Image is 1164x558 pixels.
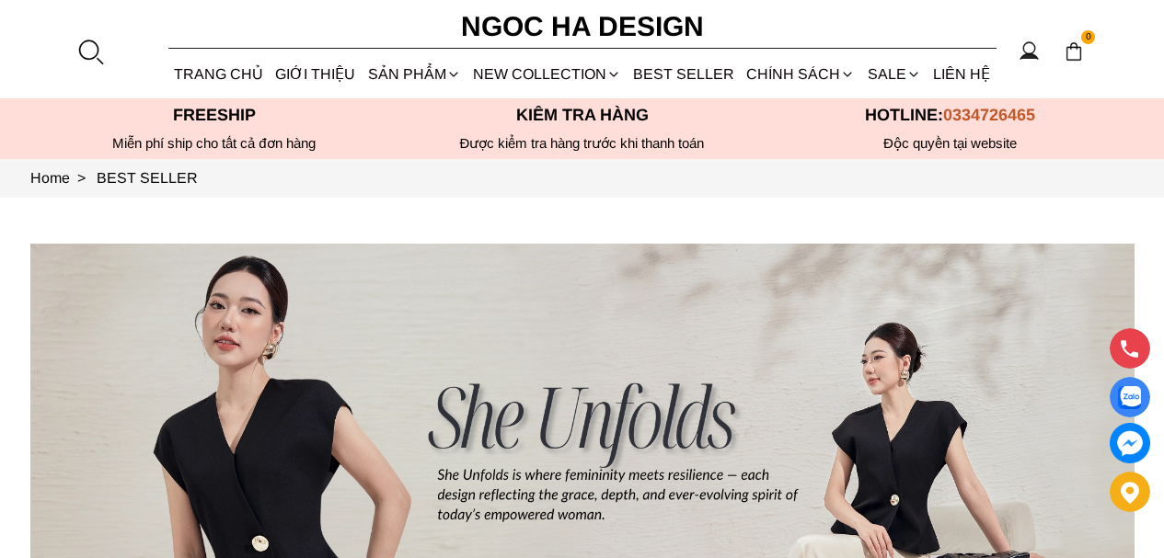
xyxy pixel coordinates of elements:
[1110,377,1150,417] a: Display image
[30,170,97,186] a: Link to Home
[766,135,1135,152] h6: Độc quyền tại website
[1118,386,1141,409] img: Display image
[516,106,649,124] font: Kiểm tra hàng
[1064,41,1084,62] img: img-CART-ICON-ksit0nf1
[70,170,93,186] span: >
[628,50,741,98] a: BEST SELLER
[943,106,1035,124] span: 0334726465
[467,50,627,98] a: NEW COLLECTION
[270,50,362,98] a: GIỚI THIỆU
[30,135,398,152] div: Miễn phí ship cho tất cả đơn hàng
[927,50,996,98] a: LIÊN HỆ
[741,50,861,98] div: Chính sách
[362,50,467,98] div: SẢN PHẨM
[97,170,198,186] a: Link to BEST SELLER
[1081,30,1096,45] span: 0
[1110,423,1150,463] a: messenger
[444,5,720,49] a: Ngoc Ha Design
[398,135,766,152] p: Được kiểm tra hàng trước khi thanh toán
[766,106,1135,125] p: Hotline:
[861,50,927,98] a: SALE
[30,106,398,125] p: Freeship
[168,50,270,98] a: TRANG CHỦ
